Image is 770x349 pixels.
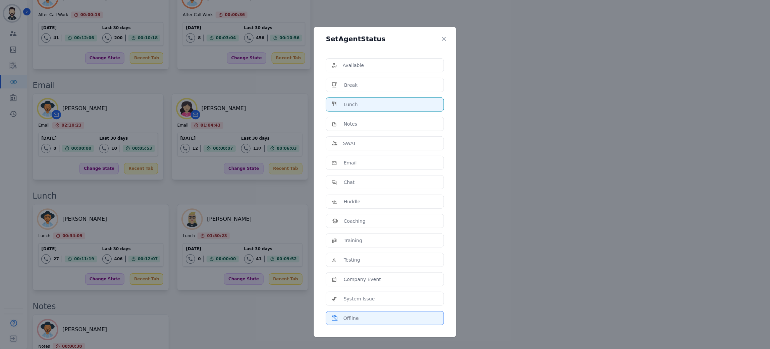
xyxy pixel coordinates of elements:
img: icon [332,218,338,224]
p: Notes [344,121,357,127]
img: icon [332,81,339,88]
img: icon [332,257,338,263]
p: Company Event [344,276,381,283]
img: icon [332,198,338,205]
img: icon [332,276,338,283]
img: icon [332,141,338,145]
p: Email [344,159,357,166]
p: Huddle [344,198,361,205]
img: icon [332,315,338,322]
p: Coaching [344,218,366,224]
h5: Set Agent Status [326,36,386,42]
img: icon [332,179,338,186]
p: Offline [343,315,359,322]
img: icon [332,295,338,302]
p: Break [344,82,357,88]
img: icon [332,121,338,127]
p: Training [344,237,362,244]
p: SWAT [343,140,356,147]
p: Available [343,62,364,69]
p: System Issue [344,295,375,302]
p: Chat [344,179,355,186]
img: icon [332,63,337,68]
img: icon [332,159,338,166]
img: icon [332,101,338,108]
p: Lunch [344,101,358,108]
p: Testing [344,257,360,263]
img: icon [332,237,338,244]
